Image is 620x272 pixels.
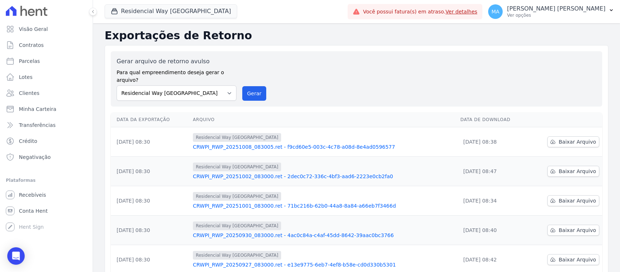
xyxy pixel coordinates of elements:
[458,112,529,127] th: Data de Download
[19,73,33,81] span: Lotes
[458,127,529,157] td: [DATE] 08:38
[111,127,190,157] td: [DATE] 08:30
[559,256,596,263] span: Baixar Arquivo
[19,41,44,49] span: Contratos
[19,57,40,65] span: Parcelas
[547,166,599,177] a: Baixar Arquivo
[3,204,90,218] a: Conta Hent
[111,157,190,186] td: [DATE] 08:30
[193,261,455,268] a: CRWPI_RWP_20250927_083000.ret - e13e9775-6eb7-4ef8-b58e-cd0d330b5301
[19,153,51,161] span: Negativação
[193,251,281,260] span: Residencial Way [GEOGRAPHIC_DATA]
[19,89,39,97] span: Clientes
[105,29,608,42] h2: Exportações de Retorno
[3,54,90,68] a: Parcelas
[3,134,90,148] a: Crédito
[446,9,478,15] a: Ver detalhes
[193,232,455,239] a: CRWPI_RWP_20250930_083000.ret - 4ac0c84a-c4af-45dd-8642-39aac0bc3766
[105,4,237,18] button: Residencial Way [GEOGRAPHIC_DATA]
[19,25,48,33] span: Visão Geral
[547,254,599,265] a: Baixar Arquivo
[117,66,236,84] label: Para qual empreendimento deseja gerar o arquivo?
[3,150,90,164] a: Negativação
[491,9,499,14] span: MA
[193,133,281,142] span: Residencial Way [GEOGRAPHIC_DATA]
[193,173,455,180] a: CRWPI_RWP_20251002_083000.ret - 2dec0c72-336c-4bf3-aad6-2223e0cb2fa0
[559,168,596,175] span: Baixar Arquivo
[6,176,87,185] div: Plataformas
[193,221,281,230] span: Residencial Way [GEOGRAPHIC_DATA]
[193,192,281,201] span: Residencial Way [GEOGRAPHIC_DATA]
[111,112,190,127] th: Data da Exportação
[482,1,620,22] button: MA [PERSON_NAME] [PERSON_NAME] Ver opções
[559,138,596,145] span: Baixar Arquivo
[111,186,190,216] td: [DATE] 08:30
[507,12,605,18] p: Ver opções
[458,157,529,186] td: [DATE] 08:47
[19,191,46,199] span: Recebíveis
[242,86,266,101] button: Gerar
[3,86,90,100] a: Clientes
[559,197,596,204] span: Baixar Arquivo
[19,137,37,145] span: Crédito
[3,188,90,202] a: Recebíveis
[3,70,90,84] a: Lotes
[3,102,90,116] a: Minha Carteira
[363,8,477,16] span: Você possui fatura(s) em atraso.
[19,207,48,215] span: Conta Hent
[19,121,56,129] span: Transferências
[3,38,90,52] a: Contratos
[547,195,599,206] a: Baixar Arquivo
[7,247,25,265] div: Open Intercom Messenger
[458,186,529,216] td: [DATE] 08:34
[3,22,90,36] a: Visão Geral
[547,225,599,236] a: Baixar Arquivo
[111,216,190,245] td: [DATE] 08:30
[117,57,236,66] label: Gerar arquivo de retorno avulso
[190,112,458,127] th: Arquivo
[19,105,56,113] span: Minha Carteira
[3,118,90,132] a: Transferências
[193,202,455,209] a: CRWPI_RWP_20251001_083000.ret - 71bc216b-62b0-44a8-8a84-a66eb7f3466d
[547,136,599,147] a: Baixar Arquivo
[559,227,596,234] span: Baixar Arquivo
[507,5,605,12] p: [PERSON_NAME] [PERSON_NAME]
[193,143,455,151] a: CRWPI_RWP_20251008_083005.ret - f9cd60e5-003c-4c78-a08d-8e4ad0596577
[193,163,281,171] span: Residencial Way [GEOGRAPHIC_DATA]
[458,216,529,245] td: [DATE] 08:40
